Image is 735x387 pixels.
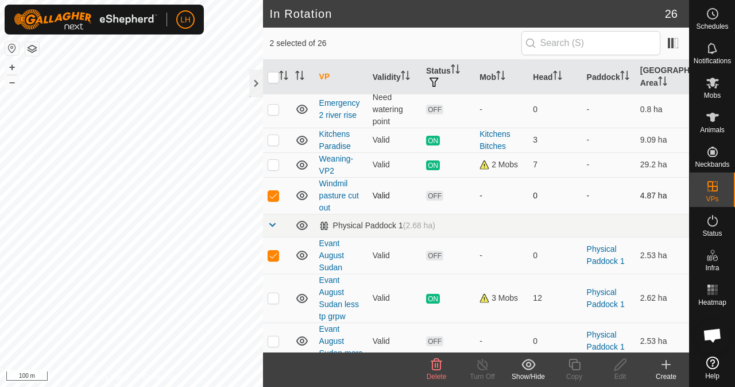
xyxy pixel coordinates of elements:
div: Physical Paddock 1 [319,221,435,231]
td: 29.2 ha [636,152,689,177]
a: Physical Paddock 1 [587,288,625,309]
span: OFF [426,336,443,346]
a: Kitchens Paradise [319,129,351,151]
a: Physical Paddock 1 [587,244,625,266]
td: Valid [368,177,421,214]
span: ON [426,160,440,170]
span: Neckbands [695,161,729,168]
a: Evant August Sudan [319,239,345,272]
p-sorticon: Activate to sort [658,78,667,87]
div: Kitchens Bitches [479,128,524,152]
td: 0 [528,91,582,128]
td: - [582,91,636,128]
th: Head [528,60,582,95]
td: 12 [528,274,582,323]
button: Reset Map [5,41,19,55]
td: Valid [368,274,421,323]
td: 3 [528,128,582,152]
td: Need watering point [368,91,421,128]
td: 0 [528,323,582,359]
div: Show/Hide [505,371,551,382]
td: Valid [368,128,421,152]
div: 2 Mobs [479,159,524,171]
div: - [479,250,524,262]
a: Evant August Sudan less tp grpw [319,275,359,321]
td: 2.62 ha [636,274,689,323]
span: OFF [426,191,443,201]
td: - [582,128,636,152]
td: - [582,177,636,214]
td: 2.53 ha [636,323,689,359]
span: 2 selected of 26 [270,37,521,49]
span: Help [705,373,719,380]
span: VPs [706,196,718,202]
p-sorticon: Activate to sort [553,72,562,82]
div: - [479,190,524,202]
td: 2.53 ha [636,237,689,274]
td: 0 [528,237,582,274]
a: Weaning-VP2 [319,154,354,175]
a: Windmil pasture cut out [319,179,359,212]
div: Create [643,371,689,382]
span: OFF [426,251,443,260]
td: - [582,152,636,177]
div: - [479,104,524,116]
div: Edit [597,371,643,382]
td: Valid [368,237,421,274]
div: 3 Mobs [479,292,524,304]
span: ON [426,294,440,304]
th: Status [421,60,475,95]
div: Turn Off [459,371,505,382]
a: Privacy Policy [86,372,129,382]
span: (2.68 ha) [403,221,435,230]
span: Status [702,230,722,237]
span: Heatmap [698,299,726,306]
span: Notifications [694,58,731,64]
span: 26 [665,5,678,22]
a: Help [690,352,735,384]
th: Mob [475,60,528,95]
span: Mobs [704,92,721,99]
span: LH [180,14,191,26]
th: Paddock [582,60,636,95]
td: 9.09 ha [636,128,689,152]
div: Open chat [695,318,730,352]
p-sorticon: Activate to sort [451,66,460,75]
h2: In Rotation [270,7,665,21]
td: Valid [368,323,421,359]
span: Animals [700,127,725,133]
span: OFF [426,105,443,114]
span: Infra [705,265,719,271]
div: Copy [551,371,597,382]
button: Map Layers [25,42,39,56]
p-sorticon: Activate to sort [295,72,304,82]
span: ON [426,136,440,145]
th: [GEOGRAPHIC_DATA] Area [636,60,689,95]
div: - [479,335,524,347]
th: VP [315,60,368,95]
td: 4.87 ha [636,177,689,214]
td: Valid [368,152,421,177]
p-sorticon: Activate to sort [279,72,288,82]
a: Emergency 2 river rise [319,98,360,120]
input: Search (S) [521,31,660,55]
td: 0 [528,177,582,214]
td: 7 [528,152,582,177]
button: – [5,75,19,89]
p-sorticon: Activate to sort [496,72,505,82]
span: Schedules [696,23,728,30]
td: 0.8 ha [636,91,689,128]
span: Delete [427,373,447,381]
p-sorticon: Activate to sort [401,72,410,82]
p-sorticon: Activate to sort [620,72,629,82]
th: Validity [368,60,421,95]
a: Physical Paddock 1 [587,330,625,351]
a: Contact Us [142,372,176,382]
img: Gallagher Logo [14,9,157,30]
a: Evant August Sudan more [319,324,363,358]
button: + [5,60,19,74]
